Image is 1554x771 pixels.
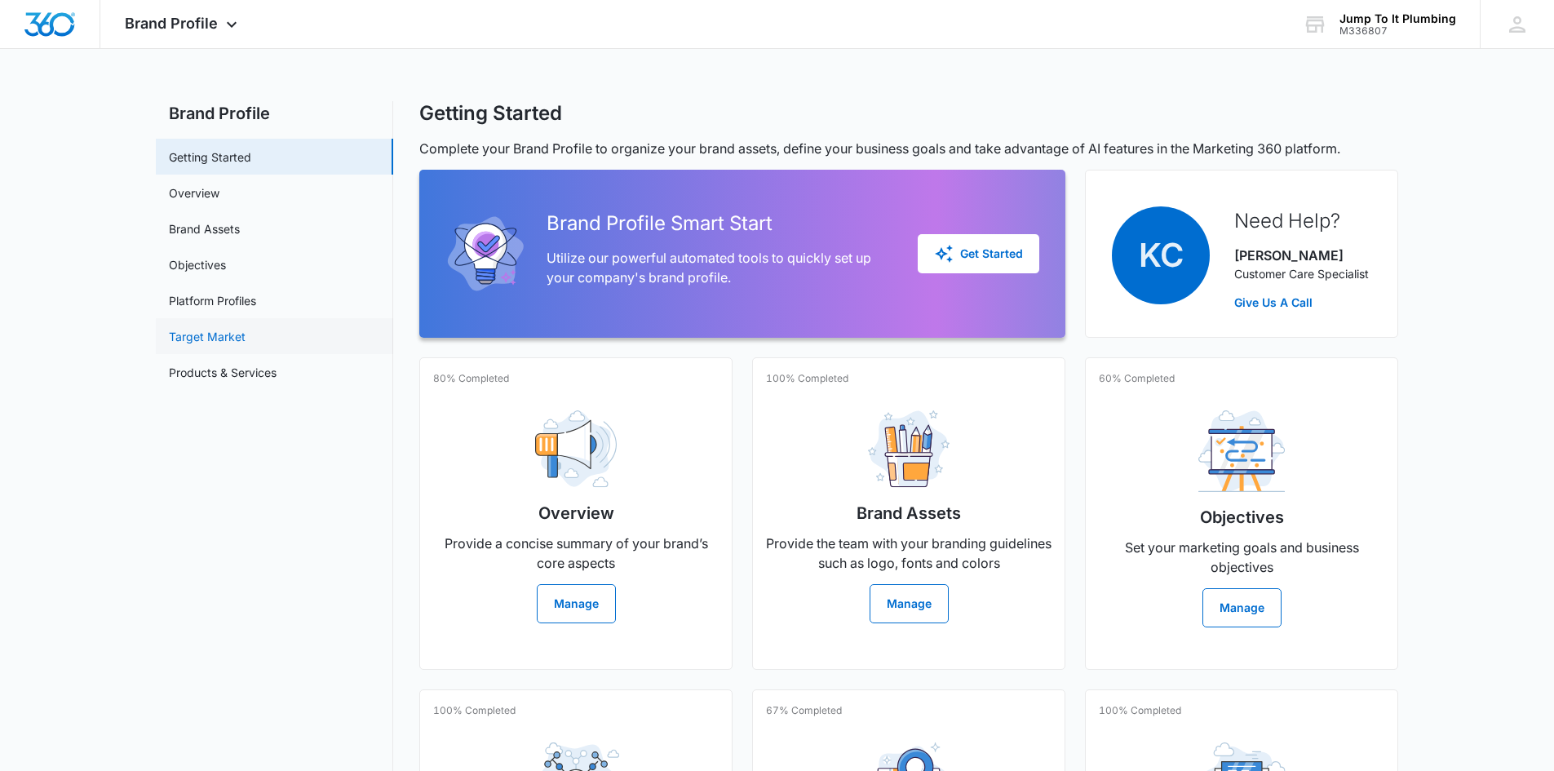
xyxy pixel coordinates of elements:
div: account name [1339,12,1456,25]
h2: Overview [538,501,614,525]
a: Target Market [169,328,246,345]
span: KC [1112,206,1210,304]
a: Overview [169,184,219,202]
p: Customer Care Specialist [1234,265,1369,282]
a: 80% CompletedOverviewProvide a concise summary of your brand’s core aspectsManage [419,357,733,670]
p: 100% Completed [766,371,848,386]
a: Objectives [169,256,226,273]
div: account id [1339,25,1456,37]
h2: Brand Assets [857,501,961,525]
p: 100% Completed [433,703,516,718]
button: Manage [870,584,949,623]
a: Give Us A Call [1234,294,1369,311]
h1: Getting Started [419,101,562,126]
a: Getting Started [169,148,251,166]
p: Set your marketing goals and business objectives [1099,538,1384,577]
button: Manage [1202,588,1282,627]
p: [PERSON_NAME] [1234,246,1369,265]
a: 100% CompletedBrand AssetsProvide the team with your branding guidelines such as logo, fonts and ... [752,357,1065,670]
p: Provide a concise summary of your brand’s core aspects [433,534,719,573]
h2: Brand Profile Smart Start [547,209,892,238]
span: Brand Profile [125,15,218,32]
div: Get Started [934,244,1023,264]
button: Manage [537,584,616,623]
a: Platform Profiles [169,292,256,309]
p: 67% Completed [766,703,842,718]
h2: Objectives [1200,505,1284,530]
p: Provide the team with your branding guidelines such as logo, fonts and colors [766,534,1051,573]
h2: Need Help? [1234,206,1369,236]
h2: Brand Profile [156,101,393,126]
p: Utilize our powerful automated tools to quickly set up your company's brand profile. [547,248,892,287]
a: Products & Services [169,364,277,381]
p: 100% Completed [1099,703,1181,718]
a: 60% CompletedObjectivesSet your marketing goals and business objectivesManage [1085,357,1398,670]
p: 60% Completed [1099,371,1175,386]
p: Complete your Brand Profile to organize your brand assets, define your business goals and take ad... [419,139,1398,158]
a: Brand Assets [169,220,240,237]
p: 80% Completed [433,371,509,386]
button: Get Started [918,234,1039,273]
